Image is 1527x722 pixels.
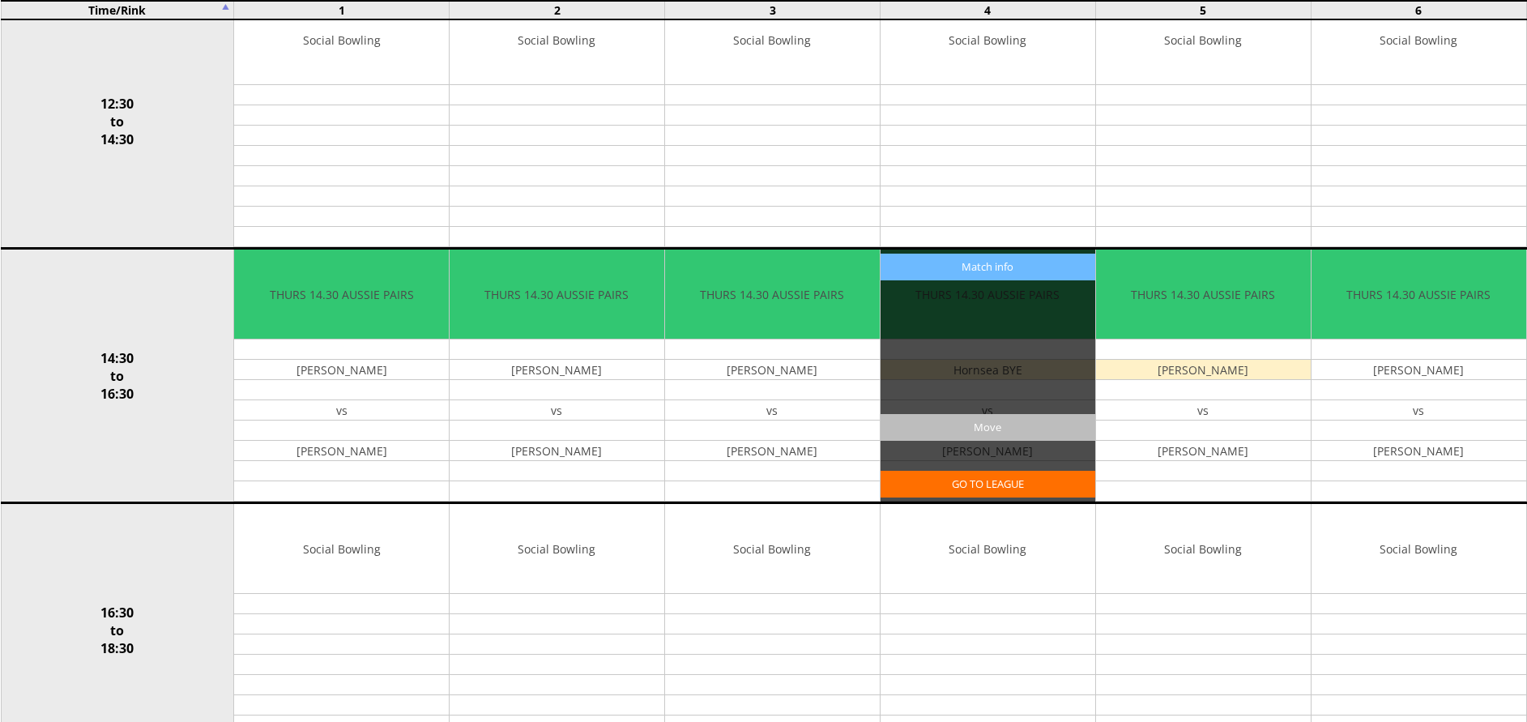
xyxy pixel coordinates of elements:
td: 3 [665,1,881,19]
td: 6 [1311,1,1526,19]
td: THURS 14.30 AUSSIE PAIRS [450,250,664,340]
td: [PERSON_NAME] [1096,441,1311,461]
td: Social Bowling [1096,504,1311,594]
td: vs [665,400,880,421]
td: Social Bowling [881,504,1095,594]
td: 5 [1095,1,1311,19]
td: [PERSON_NAME] [234,360,449,380]
td: Social Bowling [234,504,449,594]
td: THURS 14.30 AUSSIE PAIRS [234,250,449,340]
td: 1 [234,1,450,19]
input: Move [881,414,1095,441]
td: [PERSON_NAME] [1096,360,1311,380]
td: [PERSON_NAME] [1312,441,1526,461]
a: GO TO LEAGUE [881,471,1095,498]
td: 4 [880,1,1095,19]
td: vs [234,400,449,421]
td: [PERSON_NAME] [450,441,664,461]
td: Social Bowling [1312,504,1526,594]
td: [PERSON_NAME] [665,441,880,461]
td: vs [450,400,664,421]
td: Social Bowling [665,504,880,594]
td: 14:30 to 16:30 [1,249,234,503]
td: THURS 14.30 AUSSIE PAIRS [1096,250,1311,340]
td: THURS 14.30 AUSSIE PAIRS [665,250,880,340]
td: [PERSON_NAME] [234,441,449,461]
td: [PERSON_NAME] [450,360,664,380]
input: Match info [881,254,1095,280]
td: [PERSON_NAME] [665,360,880,380]
td: Time/Rink [1,1,234,19]
td: vs [1096,400,1311,421]
td: Social Bowling [450,504,664,594]
td: THURS 14.30 AUSSIE PAIRS [1312,250,1526,340]
td: 2 [450,1,665,19]
td: [PERSON_NAME] [1312,360,1526,380]
td: vs [1312,400,1526,421]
